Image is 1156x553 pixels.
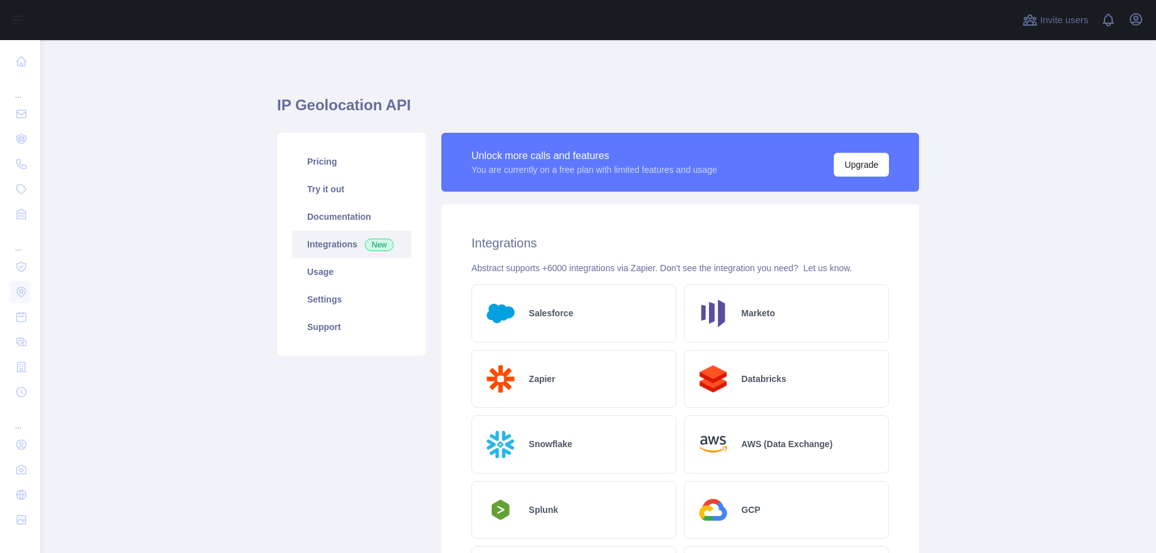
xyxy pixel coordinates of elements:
[482,426,519,463] img: Logo
[292,286,411,313] a: Settings
[471,234,889,252] h2: Integrations
[695,492,732,529] img: Logo
[292,230,411,258] a: Integrations New
[742,438,833,450] h2: AWS (Data Exchange)
[471,148,717,163] div: Unlock more calls and features
[695,295,732,332] img: Logo
[834,153,889,177] button: Upgrade
[529,307,574,319] h2: Salesforce
[292,175,411,203] a: Try it out
[482,496,519,524] img: Logo
[471,262,889,274] div: Abstract supports +6000 integrations via Zapier. Don't see the integration you need?
[695,361,732,398] img: Logo
[365,239,394,251] span: New
[1040,13,1088,28] span: Invite users
[742,504,760,516] h2: GCP
[10,406,30,431] div: ...
[529,504,559,516] h2: Splunk
[10,75,30,100] div: ...
[471,163,717,176] div: You are currently on a free plan with limited features and usage
[292,313,411,341] a: Support
[277,95,919,125] h1: IP Geolocation API
[10,228,30,253] div: ...
[482,295,519,332] img: Logo
[529,373,555,385] h2: Zapier
[292,258,411,286] a: Usage
[529,438,572,450] h2: Snowflake
[482,361,519,398] img: Logo
[742,373,787,385] h2: Databricks
[695,426,732,463] img: Logo
[1020,10,1091,30] button: Invite users
[292,203,411,230] a: Documentation
[292,148,411,175] a: Pricing
[742,307,775,319] h2: Marketo
[803,263,852,273] a: Let us know.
